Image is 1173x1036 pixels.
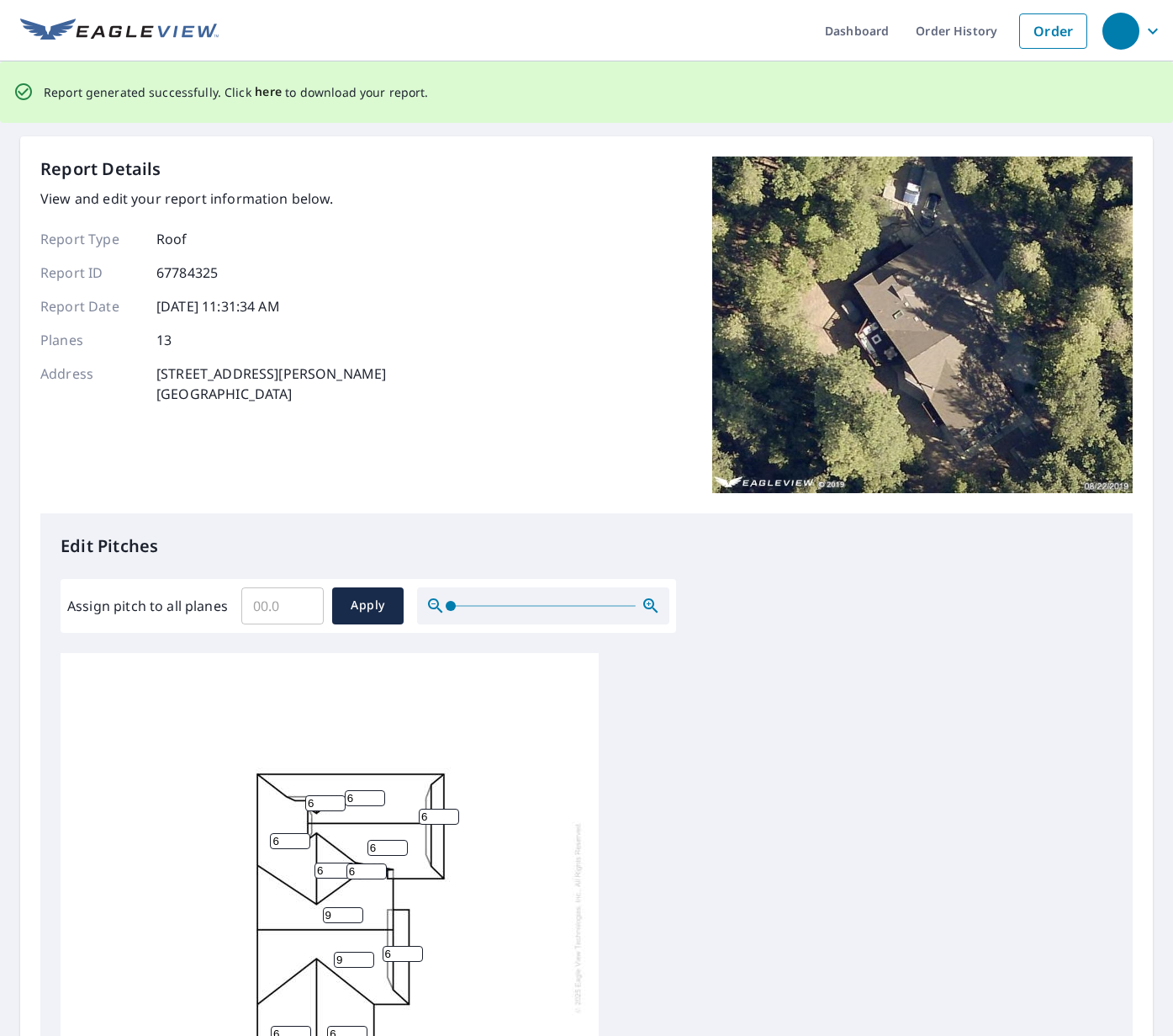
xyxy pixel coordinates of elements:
img: Top image [712,157,1133,493]
span: Apply [346,595,390,616]
label: Assign pitch to all planes [67,596,228,616]
p: View and edit your report information below. [40,189,386,209]
p: Address [40,364,141,404]
p: Report Date [40,296,141,316]
p: Planes [40,330,141,350]
p: 13 [156,330,172,350]
img: EV Logo [20,19,219,44]
p: Roof [156,229,188,249]
input: 00.0 [241,582,324,630]
button: here [255,82,283,103]
p: Report Type [40,229,141,249]
p: Report ID [40,263,141,283]
p: 67784325 [156,263,218,283]
button: Apply [332,587,404,624]
p: [DATE] 11:31:34 AM [156,296,280,316]
a: Order [1019,13,1087,49]
p: Report generated successfully. Click to download your report. [44,82,429,103]
p: [STREET_ADDRESS][PERSON_NAME] [GEOGRAPHIC_DATA] [156,364,386,404]
p: Report Details [40,157,161,182]
p: Edit Pitches [61,534,1112,559]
